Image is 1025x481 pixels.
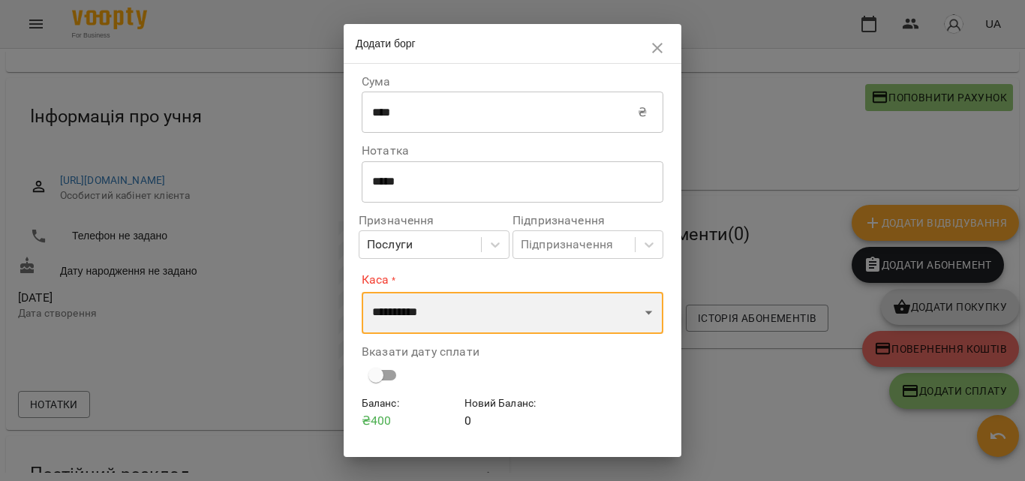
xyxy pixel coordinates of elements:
label: Вказати дату сплати [362,346,663,358]
label: Сума [362,76,663,88]
h6: Баланс : [362,395,458,412]
p: ₴ 400 [362,412,458,430]
label: Підпризначення [512,215,663,227]
label: Нотатка [362,145,663,157]
div: 0 [461,392,564,432]
div: Підпризначення [521,236,613,254]
label: Каса [362,271,663,288]
label: Призначення [359,215,509,227]
h6: Новий Баланс : [464,395,561,412]
div: Послуги [367,236,413,254]
p: ₴ [638,104,647,122]
span: Додати борг [356,38,416,50]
